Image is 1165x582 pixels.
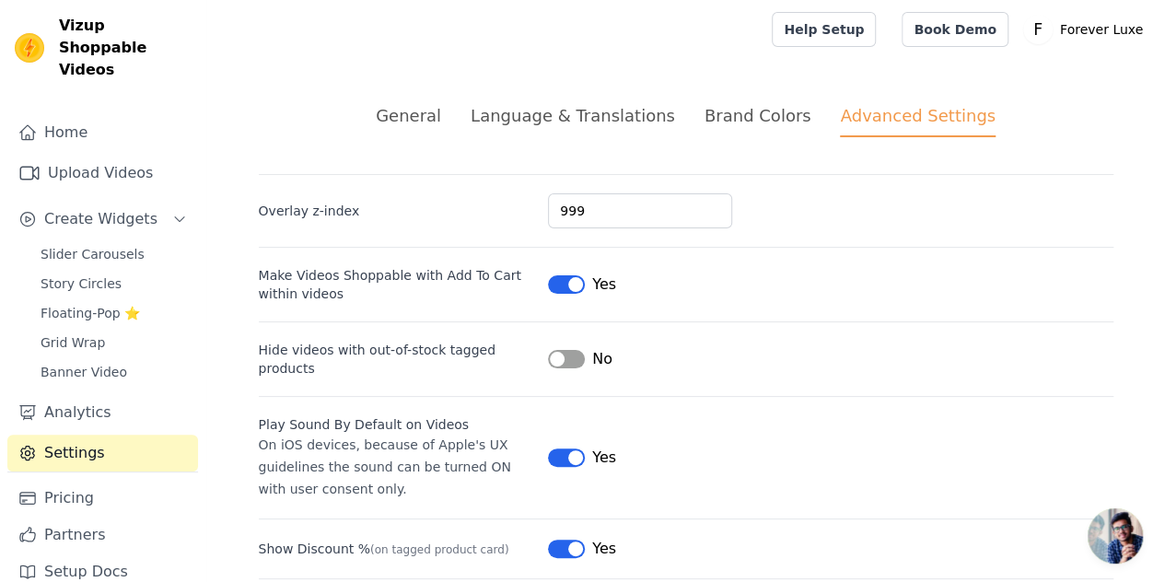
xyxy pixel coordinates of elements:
[1088,508,1143,564] a: Open chat
[902,12,1008,47] a: Book Demo
[259,437,511,496] span: On iOS devices, because of Apple's UX guidelines the sound can be turned ON with user consent only.
[41,333,105,352] span: Grid Wrap
[41,304,140,322] span: Floating-Pop ⭐
[59,15,191,81] span: Vizup Shoppable Videos
[41,245,145,263] span: Slider Carousels
[41,274,122,293] span: Story Circles
[370,543,509,556] span: (on tagged product card)
[1033,20,1043,39] text: F
[1053,13,1150,46] p: Forever Luxe
[471,103,675,128] div: Language & Translations
[259,266,534,303] label: Make Videos Shoppable with Add To Cart within videos
[548,538,616,560] button: Yes
[705,103,811,128] div: Brand Colors
[29,359,198,385] a: Banner Video
[548,447,616,469] button: Yes
[592,538,616,560] span: Yes
[29,241,198,267] a: Slider Carousels
[29,271,198,297] a: Story Circles
[548,274,616,296] button: Yes
[7,114,198,151] a: Home
[259,202,534,220] label: Overlay z-index
[29,330,198,355] a: Grid Wrap
[772,12,876,47] a: Help Setup
[7,435,198,471] a: Settings
[592,348,612,370] span: No
[29,300,198,326] a: Floating-Pop ⭐
[7,155,198,192] a: Upload Videos
[1023,13,1150,46] button: F Forever Luxe
[7,394,198,431] a: Analytics
[840,103,995,137] div: Advanced Settings
[548,348,612,370] button: No
[7,517,198,553] a: Partners
[15,33,44,63] img: Vizup
[592,447,616,469] span: Yes
[376,103,441,128] div: General
[592,274,616,296] span: Yes
[41,363,127,381] span: Banner Video
[259,341,534,378] label: Hide videos with out-of-stock tagged products
[7,201,198,238] button: Create Widgets
[259,540,534,558] label: Show Discount %
[7,480,198,517] a: Pricing
[44,208,157,230] span: Create Widgets
[259,415,534,434] div: Play Sound By Default on Videos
